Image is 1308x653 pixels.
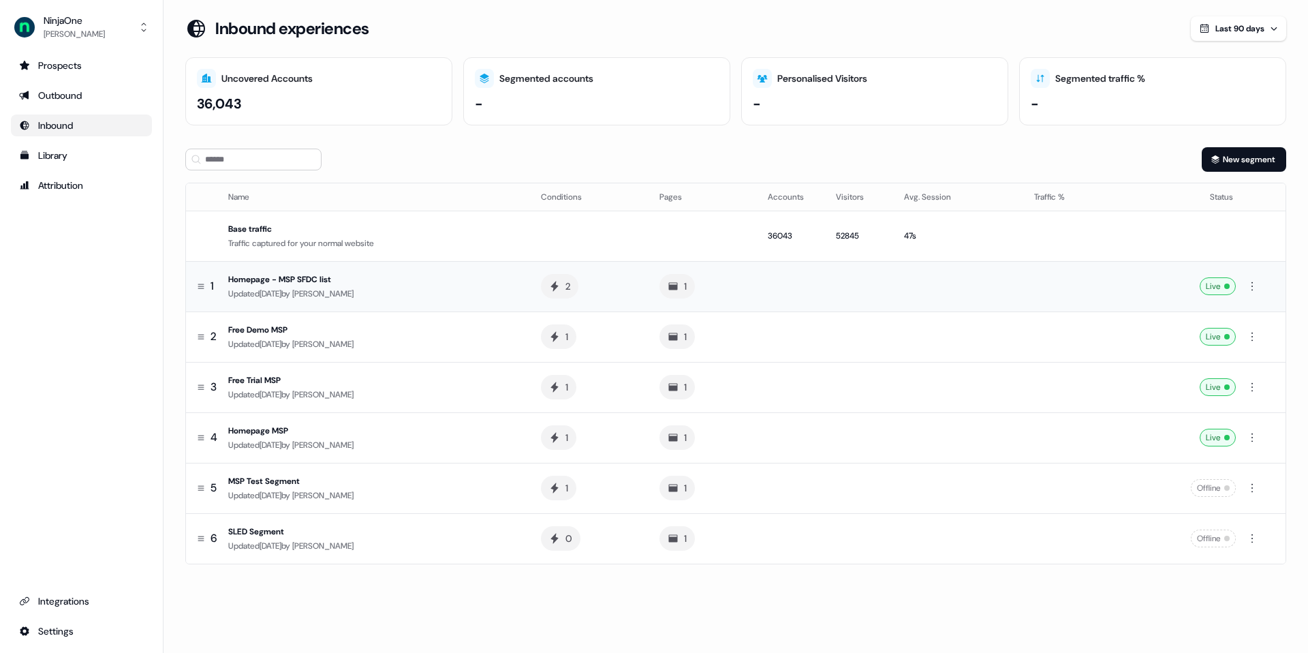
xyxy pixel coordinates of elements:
div: Traffic captured for your normal website [228,237,519,250]
div: 1 [684,532,687,545]
div: Settings [19,624,144,638]
span: 4 [211,430,217,445]
button: 1 [659,324,695,349]
div: Segmented traffic % [1055,72,1145,86]
div: Attribution [19,179,144,192]
button: 1 [659,476,695,500]
a: Go to integrations [11,620,152,642]
a: Go to Inbound [11,115,152,136]
span: 2 [211,329,217,344]
div: Inbound [19,119,144,132]
div: Live [1200,378,1236,396]
div: 47s [904,229,1012,243]
div: Homepage - MSP SFDC list [228,273,519,286]
div: Personalised Visitors [777,72,867,86]
div: 52845 [836,229,882,243]
th: Conditions [530,183,649,211]
span: [PERSON_NAME] [292,440,354,451]
span: [PERSON_NAME] [292,541,354,551]
div: Uncovered Accounts [221,72,313,86]
span: Last 90 days [1215,23,1264,34]
th: Accounts [757,183,825,211]
div: 1 [684,431,687,444]
th: Traffic % [1023,183,1123,211]
button: 1 [659,425,695,450]
a: Go to attribution [11,174,152,196]
div: - [1031,93,1039,114]
button: 1 [541,324,576,349]
div: 1 [684,380,687,394]
div: Offline [1191,479,1236,497]
div: 1 [684,279,687,293]
div: Updated [DATE] by [228,489,519,502]
th: Pages [649,183,757,211]
div: MSP Test Segment [228,474,519,488]
th: Visitors [825,183,893,211]
button: 1 [541,375,576,399]
div: SLED Segment [228,525,519,538]
div: Live [1200,429,1236,446]
button: New segment [1202,147,1286,172]
div: Status [1134,190,1233,204]
div: - [475,93,483,114]
div: Updated [DATE] by [228,337,519,351]
button: 1 [541,476,576,500]
div: Updated [DATE] by [228,539,519,553]
div: Updated [DATE] by [228,388,519,401]
div: [PERSON_NAME] [44,27,105,41]
div: Prospects [19,59,144,72]
span: [PERSON_NAME] [292,389,354,400]
span: [PERSON_NAME] [292,490,354,501]
div: 1 [565,330,568,344]
div: Updated [DATE] by [228,287,519,301]
button: 1 [541,425,576,450]
a: Go to integrations [11,590,152,612]
button: NinjaOne[PERSON_NAME] [11,11,152,44]
span: 6 [211,531,217,546]
div: Outbound [19,89,144,102]
div: 0 [565,532,572,545]
a: Go to prospects [11,55,152,76]
th: Name [223,183,530,211]
div: Homepage MSP [228,424,519,438]
div: 1 [565,380,568,394]
span: 5 [211,481,217,496]
div: 1 [565,431,568,444]
div: Library [19,149,144,162]
div: - [753,93,761,114]
h3: Inbound experiences [215,18,369,39]
div: 2 [565,279,570,293]
button: 2 [541,274,578,299]
button: 1 [659,526,695,551]
button: Last 90 days [1191,16,1286,41]
div: 1 [684,481,687,495]
div: 36,043 [197,93,241,114]
div: Base traffic [228,222,519,236]
div: Live [1200,328,1236,346]
div: NinjaOne [44,14,105,27]
div: Free Demo MSP [228,323,519,337]
div: Free Trial MSP [228,374,519,387]
span: 3 [211,380,217,395]
div: 36043 [768,229,814,243]
span: 1 [211,279,214,294]
div: Updated [DATE] by [228,438,519,452]
button: 1 [659,375,695,399]
div: Live [1200,277,1236,295]
div: Segmented accounts [499,72,593,86]
div: 1 [565,481,568,495]
th: Avg. Session [893,183,1023,211]
button: 1 [659,274,695,299]
div: Offline [1191,530,1236,547]
span: [PERSON_NAME] [292,288,354,299]
div: 1 [684,330,687,344]
a: Go to templates [11,145,152,166]
a: Go to outbound experience [11,85,152,106]
span: [PERSON_NAME] [292,339,354,350]
div: Integrations [19,594,144,608]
